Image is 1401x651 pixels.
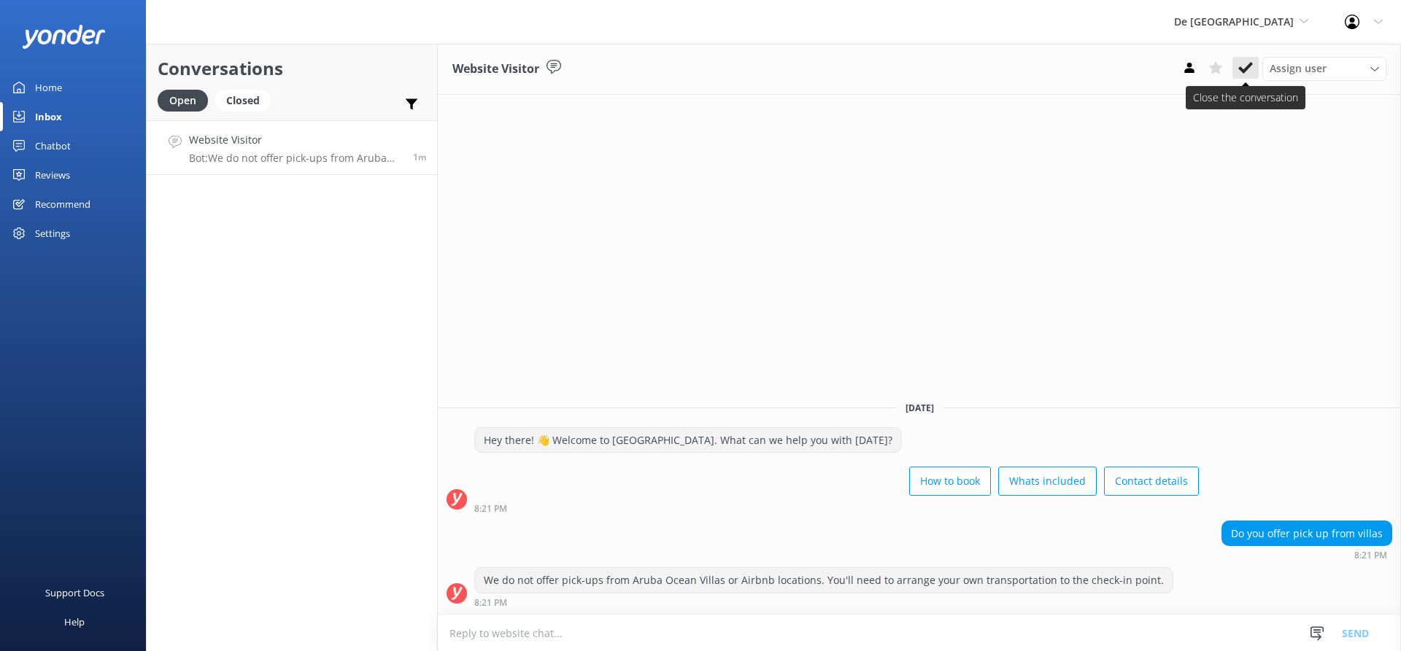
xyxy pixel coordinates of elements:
span: [DATE] [897,402,943,414]
strong: 8:21 PM [1354,551,1387,560]
h2: Conversations [158,55,426,82]
a: Closed [215,92,278,108]
div: Support Docs [45,578,104,607]
div: Assign User [1262,57,1386,80]
button: Contact details [1104,467,1199,496]
div: Recommend [35,190,90,219]
a: Open [158,92,215,108]
button: Whats included [998,467,1097,496]
h3: Website Visitor [452,60,539,79]
span: Aug 20 2025 08:21pm (UTC -04:00) America/Caracas [413,151,426,163]
div: Home [35,73,62,102]
div: Help [64,607,85,636]
div: Reviews [35,160,70,190]
div: Chatbot [35,131,71,160]
img: yonder-white-logo.png [22,25,106,49]
p: Bot: We do not offer pick-ups from Aruba Ocean Villas or Airbnb locations. You'll need to arrange... [189,152,402,165]
div: Hey there! 👋 Welcome to [GEOGRAPHIC_DATA]. What can we help you with [DATE]? [475,428,901,453]
div: Aug 20 2025 08:21pm (UTC -04:00) America/Caracas [474,597,1173,607]
strong: 8:21 PM [474,504,507,513]
span: De [GEOGRAPHIC_DATA] [1174,15,1294,28]
div: We do not offer pick-ups from Aruba Ocean Villas or Airbnb locations. You'll need to arrange your... [475,568,1173,593]
a: Website VisitorBot:We do not offer pick-ups from Aruba Ocean Villas or Airbnb locations. You'll n... [147,120,437,175]
div: Do you offer pick up from villas [1222,521,1392,546]
strong: 8:21 PM [474,599,507,607]
div: Inbox [35,102,62,131]
h4: Website Visitor [189,132,402,148]
div: Settings [35,219,70,248]
div: Open [158,90,208,112]
button: How to book [909,467,991,496]
div: Aug 20 2025 08:21pm (UTC -04:00) America/Caracas [1221,550,1392,560]
div: Aug 20 2025 08:21pm (UTC -04:00) America/Caracas [474,503,1199,513]
span: Assign user [1270,61,1327,77]
div: Closed [215,90,271,112]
